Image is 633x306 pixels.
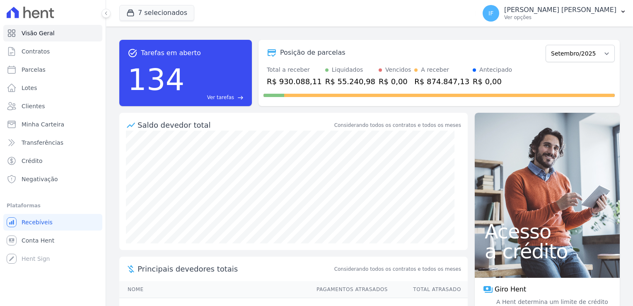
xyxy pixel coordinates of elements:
[3,214,102,231] a: Recebíveis
[325,76,375,87] div: R$ 55.240,98
[504,14,616,21] p: Ver opções
[138,119,333,131] div: Saldo devedor total
[504,6,616,14] p: [PERSON_NAME] [PERSON_NAME]
[22,66,46,74] span: Parcelas
[3,153,102,169] a: Crédito
[128,58,184,101] div: 134
[3,43,102,60] a: Contratos
[414,76,469,87] div: R$ 874.847,13
[22,157,43,165] span: Crédito
[485,221,610,241] span: Acesso
[22,236,54,245] span: Conta Hent
[3,61,102,78] a: Parcelas
[267,66,322,74] div: Total a receber
[421,66,449,74] div: A receber
[485,241,610,261] span: a crédito
[22,175,58,183] span: Negativação
[3,25,102,41] a: Visão Geral
[188,94,244,101] a: Ver tarefas east
[119,5,194,21] button: 7 selecionados
[3,171,102,187] a: Negativação
[141,48,201,58] span: Tarefas em aberto
[334,121,461,129] div: Considerando todos os contratos e todos os meses
[479,66,512,74] div: Antecipado
[280,48,345,58] div: Posição de parcelas
[3,98,102,114] a: Clientes
[3,80,102,96] a: Lotes
[119,281,309,298] th: Nome
[22,120,64,129] span: Minha Carteira
[22,138,63,147] span: Transferências
[3,116,102,133] a: Minha Carteira
[22,29,55,37] span: Visão Geral
[22,102,45,110] span: Clientes
[22,218,53,226] span: Recebíveis
[476,2,633,25] button: IF [PERSON_NAME] [PERSON_NAME] Ver opções
[207,94,234,101] span: Ver tarefas
[385,66,411,74] div: Vencidos
[473,76,512,87] div: R$ 0,00
[3,232,102,249] a: Conta Hent
[388,281,468,298] th: Total Atrasado
[128,48,138,58] span: task_alt
[267,76,322,87] div: R$ 930.088,11
[7,201,99,211] div: Plataformas
[332,66,363,74] div: Liquidados
[3,134,102,151] a: Transferências
[22,84,37,92] span: Lotes
[488,10,493,16] span: IF
[138,263,333,274] span: Principais devedores totais
[379,76,411,87] div: R$ 0,00
[309,281,388,298] th: Pagamentos Atrasados
[495,284,526,294] span: Giro Hent
[237,95,244,101] span: east
[334,265,461,273] span: Considerando todos os contratos e todos os meses
[22,47,50,56] span: Contratos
